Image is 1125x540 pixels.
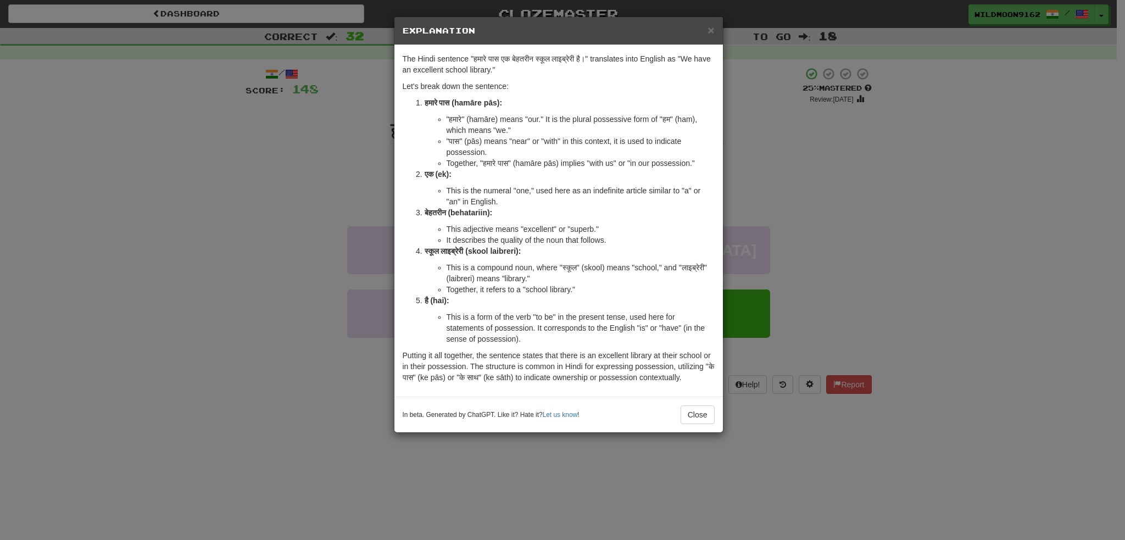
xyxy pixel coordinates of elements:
li: "हमारे" (hamāre) means "our." It is the plural possessive form of "हम" (ham), which means "we." [447,114,715,136]
a: Let us know [543,411,577,419]
li: This adjective means "excellent" or "superb." [447,224,715,235]
button: Close [708,24,714,36]
li: "पास" (pās) means "near" or "with" in this context, it is used to indicate possession. [447,136,715,158]
li: This is the numeral "one," used here as an indefinite article similar to "a" or "an" in English. [447,185,715,207]
p: Putting it all together, the sentence states that there is an excellent library at their school o... [403,350,715,383]
strong: है (hai): [425,296,449,305]
small: In beta. Generated by ChatGPT. Like it? Hate it? ! [403,410,580,420]
strong: बेहतरीन (behatariin): [425,208,493,217]
button: Close [681,405,715,424]
li: Together, it refers to a "school library." [447,284,715,295]
strong: स्कूल लाइब्रेरी (skool laibreri): [425,247,521,255]
p: Let's break down the sentence: [403,81,715,92]
li: This is a compound noun, where "स्कूल" (skool) means "school," and "लाइब्रेरी" (laibreri) means "... [447,262,715,284]
strong: एक (ek): [425,170,452,179]
li: This is a form of the verb "to be" in the present tense, used here for statements of possession. ... [447,311,715,344]
li: It describes the quality of the noun that follows. [447,235,715,246]
strong: हमारे पास (hamāre pās): [425,98,503,107]
h5: Explanation [403,25,715,36]
li: Together, "हमारे पास" (hamāre pās) implies "with us" or "in our possession." [447,158,715,169]
span: × [708,24,714,36]
p: The Hindi sentence "हमारे पास एक बेहतरीन स्कूल लाइब्रेरी है।" translates into English as "We have... [403,53,715,75]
